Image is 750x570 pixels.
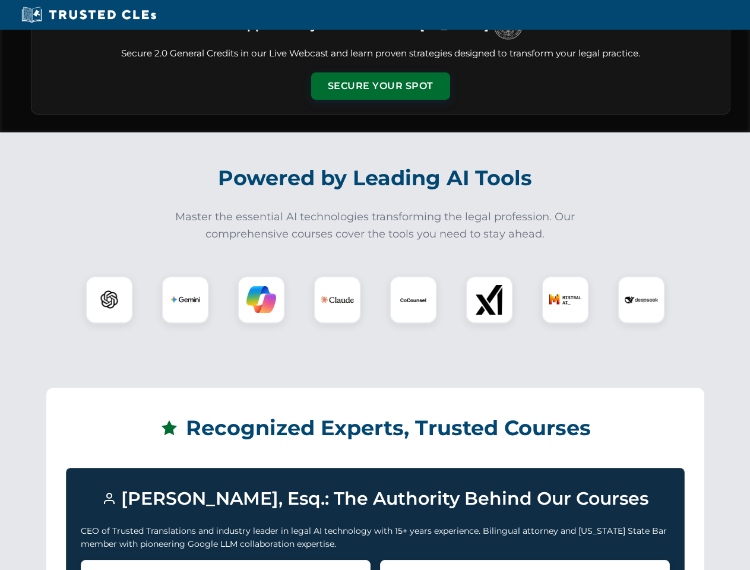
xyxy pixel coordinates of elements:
[474,285,504,315] img: xAI Logo
[81,524,670,551] p: CEO of Trusted Translations and industry leader in legal AI technology with 15+ years experience....
[18,6,160,24] img: Trusted CLEs
[170,285,200,315] img: Gemini Logo
[246,285,276,315] img: Copilot Logo
[625,283,658,316] img: DeepSeek Logo
[390,276,437,324] div: CoCounsel
[167,208,583,243] p: Master the essential AI technologies transforming the legal profession. Our comprehensive courses...
[321,283,354,316] img: Claude Logo
[398,285,428,315] img: CoCounsel Logo
[46,47,716,61] p: Secure 2.0 General Credits in our Live Webcast and learn proven strategies designed to transform ...
[162,276,209,324] div: Gemini
[238,276,285,324] div: Copilot
[549,283,582,316] img: Mistral AI Logo
[46,157,704,199] h2: Powered by Leading AI Tools
[66,407,685,449] h2: Recognized Experts, Trusted Courses
[542,276,589,324] div: Mistral AI
[92,283,126,317] img: ChatGPT Logo
[311,72,450,100] button: Secure Your Spot
[466,276,513,324] div: xAI
[86,276,133,324] div: ChatGPT
[618,276,665,324] div: DeepSeek
[81,483,670,515] h3: [PERSON_NAME], Esq.: The Authority Behind Our Courses
[314,276,361,324] div: Claude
